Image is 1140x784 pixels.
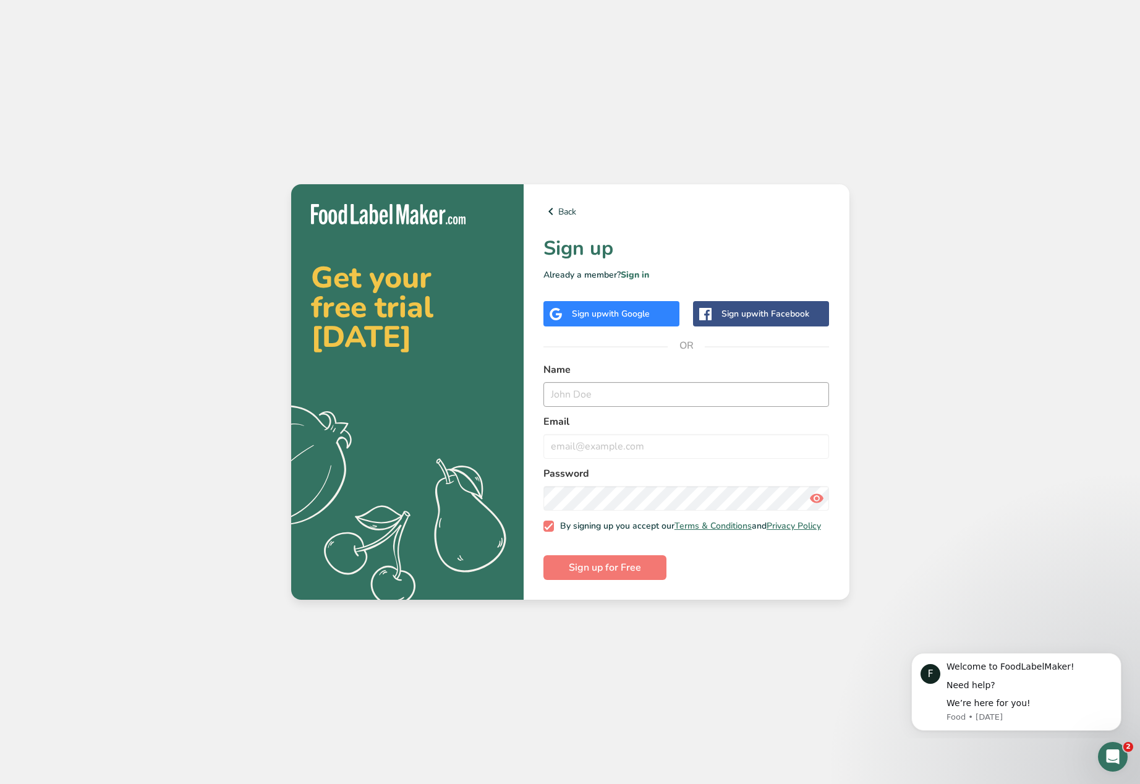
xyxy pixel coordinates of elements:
div: Sign up [721,307,809,320]
span: 2 [1123,742,1133,752]
img: Food Label Maker [311,204,466,224]
span: with Facebook [751,308,809,320]
h1: Sign up [543,234,830,263]
button: Sign up for Free [543,555,666,580]
div: Sign up [572,307,650,320]
label: Password [543,466,830,481]
a: Sign in [621,269,649,281]
a: Terms & Conditions [674,520,752,532]
input: John Doe [543,382,830,407]
p: Already a member? [543,268,830,281]
span: By signing up you accept our and [554,521,821,532]
iframe: Intercom live chat [1098,742,1128,772]
input: email@example.com [543,434,830,459]
a: Privacy Policy [767,520,821,532]
label: Name [543,362,830,377]
iframe: Intercom notifications message [893,642,1140,738]
span: with Google [602,308,650,320]
a: Back [543,204,830,219]
h2: Get your free trial [DATE] [311,263,504,352]
label: Email [543,414,830,429]
span: OR [668,327,705,364]
span: Sign up for Free [569,560,641,575]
